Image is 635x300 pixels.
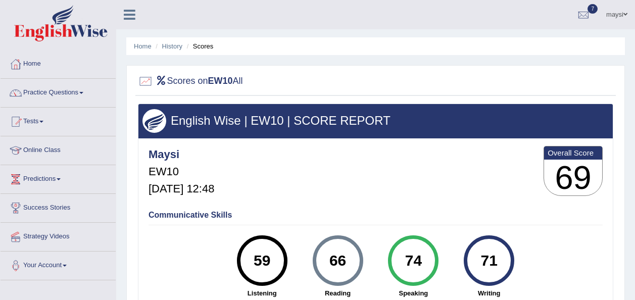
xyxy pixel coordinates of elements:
a: Tests [1,108,116,133]
h5: [DATE] 12:48 [149,183,214,195]
a: Home [134,42,152,50]
a: Strategy Videos [1,223,116,248]
a: Practice Questions [1,79,116,104]
a: Predictions [1,165,116,190]
span: 7 [588,4,598,14]
strong: Speaking [380,288,446,298]
a: History [162,42,182,50]
img: wings.png [142,109,166,133]
h4: Maysi [149,148,214,161]
a: Your Account [1,252,116,277]
h4: Communicative Skills [149,211,603,220]
h2: Scores on All [138,74,243,89]
strong: Reading [305,288,371,298]
div: 66 [319,239,356,282]
b: Overall Score [548,148,599,157]
a: Home [1,50,116,75]
a: Online Class [1,136,116,162]
li: Scores [184,41,214,51]
strong: Writing [456,288,522,298]
b: EW10 [208,76,233,86]
div: 59 [243,239,280,282]
h5: EW10 [149,166,214,178]
a: Success Stories [1,194,116,219]
div: 74 [395,239,432,282]
h3: English Wise | EW10 | SCORE REPORT [142,114,609,127]
div: 71 [471,239,508,282]
strong: Listening [229,288,295,298]
h3: 69 [544,160,602,196]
